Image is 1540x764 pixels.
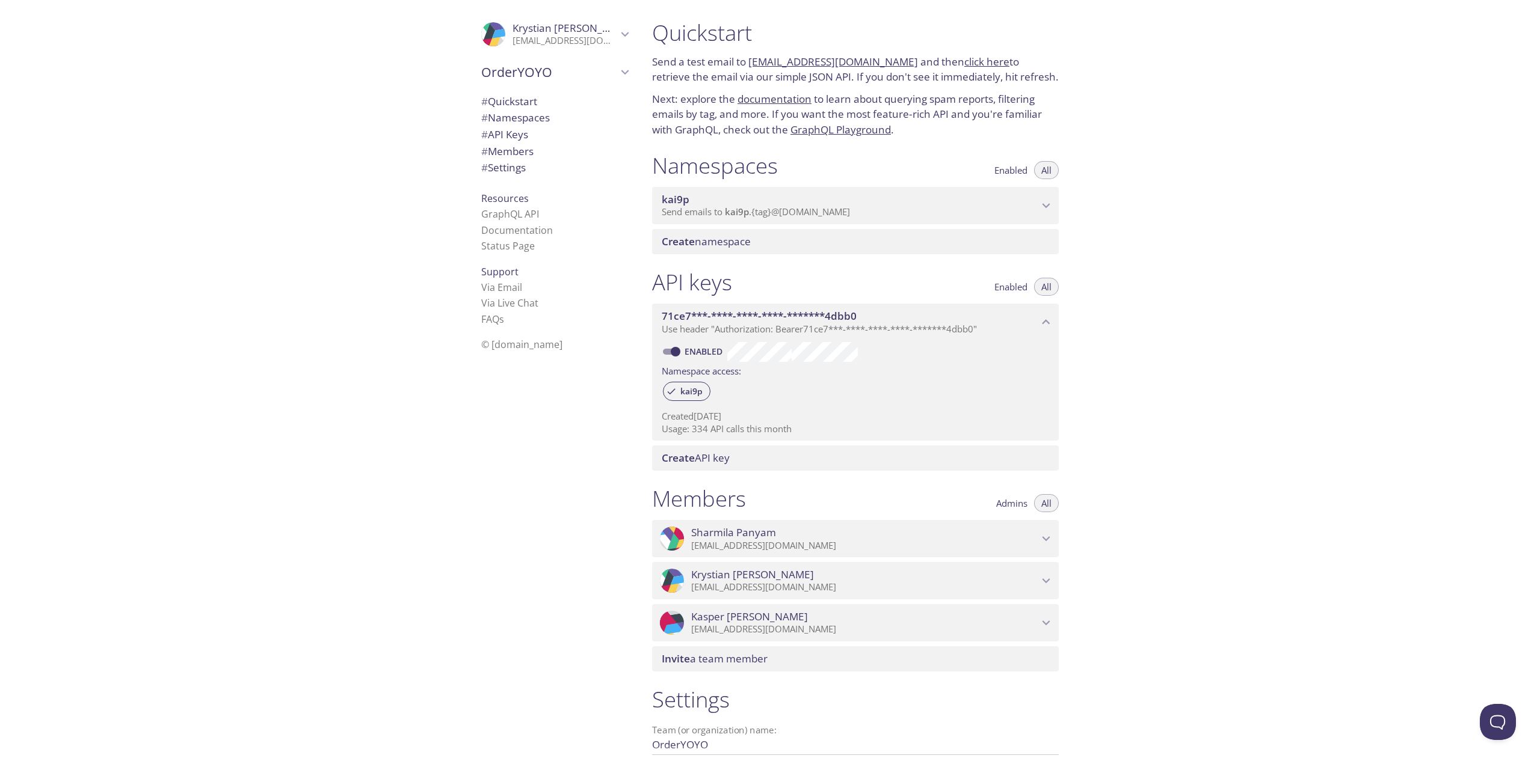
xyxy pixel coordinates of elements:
div: Kasper Andersson [652,604,1059,641]
h1: API keys [652,269,732,296]
div: Create API Key [652,445,1059,471]
button: Enabled [987,278,1035,296]
label: Team (or organization) name: [652,726,777,735]
h1: Members [652,485,746,512]
span: # [481,94,488,108]
span: Krystian [PERSON_NAME] [513,21,635,35]
span: Send emails to . {tag} @[DOMAIN_NAME] [662,206,850,218]
span: # [481,127,488,141]
div: kai9p [663,382,710,401]
span: kai9p [725,206,749,218]
div: Sharmila Panyam [652,520,1059,557]
iframe: Help Scout Beacon - Open [1480,704,1516,740]
a: click here [964,55,1009,69]
span: © [DOMAIN_NAME] [481,338,562,351]
label: Namespace access: [662,362,741,379]
a: Via Email [481,281,522,294]
p: Next: explore the to learn about querying spam reports, filtering emails by tag, and more. If you... [652,91,1059,138]
span: s [499,313,504,326]
span: Members [481,144,534,158]
span: Quickstart [481,94,537,108]
p: Usage: 334 API calls this month [662,423,1049,435]
a: Status Page [481,239,535,252]
h1: Settings [652,686,1059,713]
div: Invite a team member [652,646,1059,671]
div: Create namespace [652,229,1059,254]
span: kai9p [662,192,689,206]
button: All [1034,494,1059,512]
span: Sharmila Panyam [691,526,776,539]
span: # [481,160,488,174]
div: kai9p namespace [652,187,1059,224]
div: OrderYOYO [472,57,638,88]
button: All [1034,278,1059,296]
div: API Keys [472,126,638,143]
div: Krystian Jedrzejowski [652,562,1059,599]
div: Members [472,143,638,160]
div: Krystian Jedrzejowski [472,14,638,54]
span: namespace [662,234,751,248]
a: Documentation [481,224,553,237]
h1: Quickstart [652,19,1059,46]
span: API Keys [481,127,528,141]
span: Kasper [PERSON_NAME] [691,610,808,623]
span: kai9p [673,386,710,397]
p: [EMAIL_ADDRESS][DOMAIN_NAME] [691,623,1038,635]
span: Support [481,265,519,278]
span: OrderYOYO [481,64,617,81]
div: Team Settings [472,159,638,176]
p: Created [DATE] [662,410,1049,423]
span: a team member [662,652,768,665]
span: # [481,111,488,124]
a: documentation [738,92,812,106]
a: GraphQL API [481,207,539,221]
p: [EMAIL_ADDRESS][DOMAIN_NAME] [691,581,1038,593]
span: Create [662,451,695,465]
a: Via Live Chat [481,296,538,310]
div: Namespaces [472,109,638,126]
span: API key [662,451,730,465]
button: Enabled [987,161,1035,179]
span: # [481,144,488,158]
button: Admins [989,494,1035,512]
span: Resources [481,192,529,205]
span: Invite [662,652,690,665]
a: [EMAIL_ADDRESS][DOMAIN_NAME] [748,55,918,69]
span: Namespaces [481,111,550,124]
a: GraphQL Playground [790,123,891,136]
span: Create [662,234,695,248]
button: All [1034,161,1059,179]
p: Send a test email to and then to retrieve the email via our simple JSON API. If you don't see it ... [652,54,1059,85]
p: [EMAIL_ADDRESS][DOMAIN_NAME] [513,35,617,47]
a: FAQ [481,313,504,326]
span: Krystian [PERSON_NAME] [691,568,814,581]
span: Settings [481,160,526,174]
h1: Namespaces [652,152,778,179]
div: Quickstart [472,93,638,110]
p: [EMAIL_ADDRESS][DOMAIN_NAME] [691,540,1038,552]
a: Enabled [683,346,727,357]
